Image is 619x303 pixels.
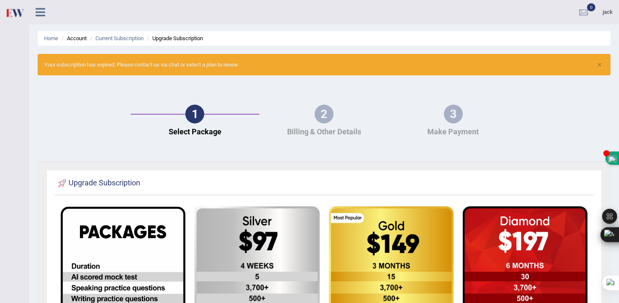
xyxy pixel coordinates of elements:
[393,128,514,136] h4: Make Payment
[145,34,203,42] li: Upgrade Subscription
[59,34,87,42] li: Account
[135,128,256,136] h4: Select Package
[44,35,58,41] a: Home
[264,128,385,136] h4: Billing & Other Details
[56,177,140,190] h2: Upgrade Subscription
[95,35,144,41] a: Current Subscription
[185,105,204,123] div: 1
[38,54,611,75] div: Your subscription has expired. Please contact us via chat or select a plan to renew
[587,3,596,11] span: 0
[597,61,602,69] button: ×
[444,105,463,123] div: 3
[315,105,334,123] div: 2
